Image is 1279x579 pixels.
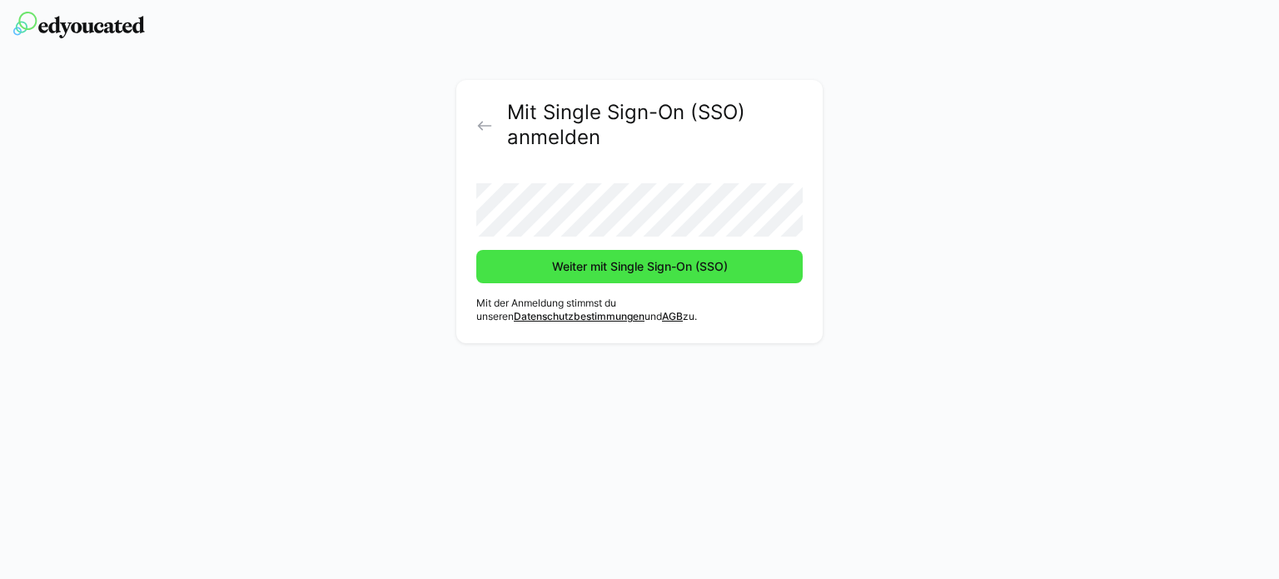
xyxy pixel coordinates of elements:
[13,12,145,38] img: edyoucated
[550,258,730,275] span: Weiter mit Single Sign-On (SSO)
[662,310,683,322] a: AGB
[476,297,803,323] p: Mit der Anmeldung stimmst du unseren und zu.
[507,100,803,150] h2: Mit Single Sign-On (SSO) anmelden
[476,250,803,283] button: Weiter mit Single Sign-On (SSO)
[514,310,644,322] a: Datenschutzbestimmungen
